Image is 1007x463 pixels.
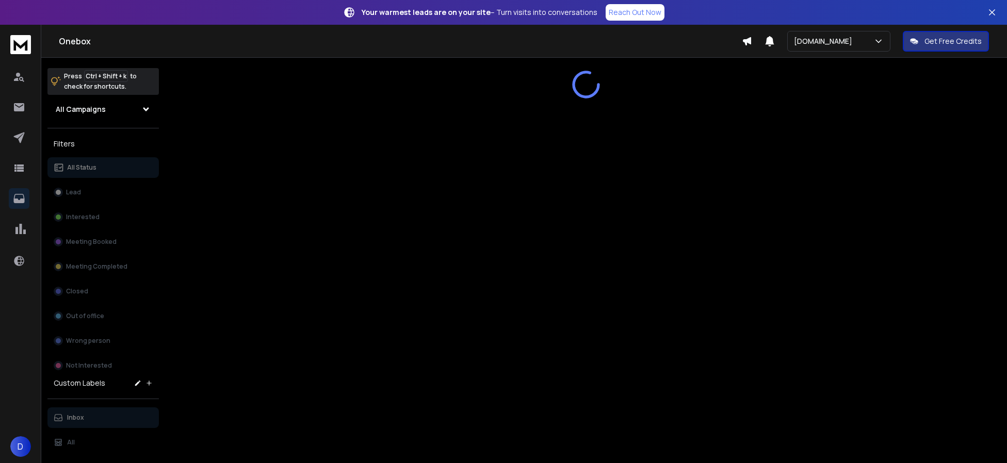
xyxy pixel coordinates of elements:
button: All Campaigns [47,99,159,120]
p: – Turn visits into conversations [362,7,597,18]
h1: Onebox [59,35,742,47]
p: Get Free Credits [924,36,982,46]
button: D [10,436,31,457]
p: [DOMAIN_NAME] [794,36,856,46]
strong: Your warmest leads are on your site [362,7,491,17]
span: Ctrl + Shift + k [84,70,128,82]
h3: Custom Labels [54,378,105,388]
a: Reach Out Now [606,4,664,21]
h3: Filters [47,137,159,151]
p: Press to check for shortcuts. [64,71,137,92]
h1: All Campaigns [56,104,106,114]
button: Get Free Credits [903,31,989,52]
p: Reach Out Now [609,7,661,18]
img: logo [10,35,31,54]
